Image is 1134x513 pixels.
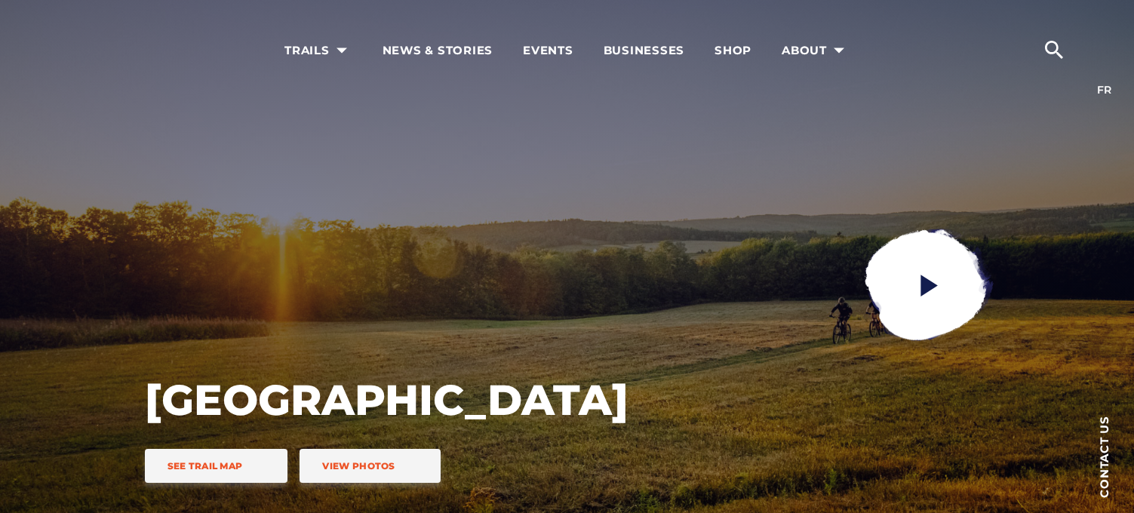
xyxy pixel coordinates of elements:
span: News & Stories [383,43,493,58]
span: About [782,43,850,58]
a: View Photos trail icon [300,449,440,483]
a: FR [1097,83,1111,97]
span: Contact us [1099,416,1110,498]
ion-icon: arrow dropdown [331,40,352,61]
ion-icon: arrow dropdown [828,40,850,61]
span: Shop [715,43,751,58]
ion-icon: search [1042,38,1066,62]
span: View Photos [322,460,395,472]
span: Events [523,43,573,58]
span: See Trail Map [167,460,243,472]
h1: [GEOGRAPHIC_DATA] [145,373,628,426]
span: Trails [284,43,352,58]
span: Businesses [604,43,685,58]
ion-icon: play [915,272,942,299]
a: See Trail Map trail icon [145,449,288,483]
